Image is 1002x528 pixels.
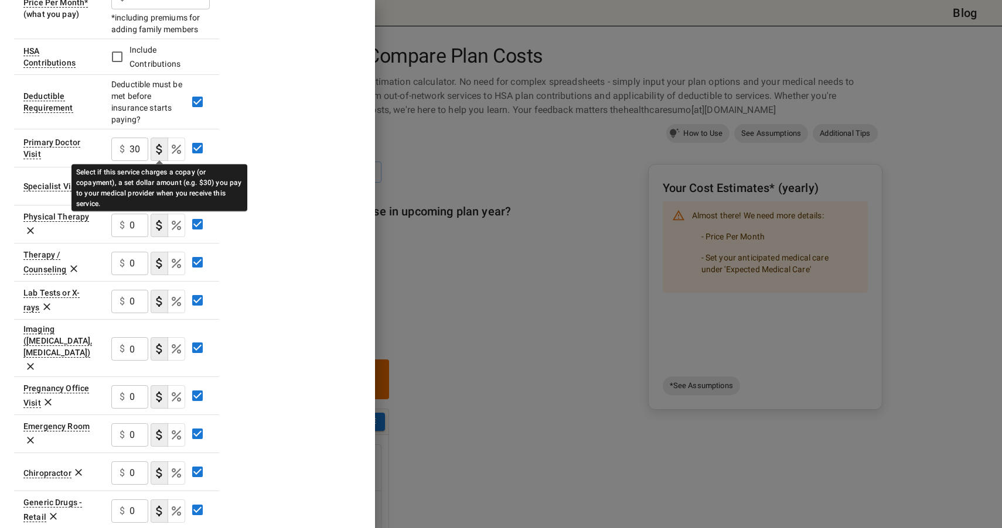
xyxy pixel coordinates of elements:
p: $ [120,342,125,356]
div: Deductible must be met before insurance starts paying? [111,78,185,125]
div: cost type [151,499,185,523]
svg: Select if this service charges a copay (or copayment), a set dollar amount (e.g. $30) you pay to ... [152,218,166,232]
div: Physical Therapy [23,212,89,222]
button: copayment [151,461,168,485]
button: coinsurance [168,290,185,313]
button: copayment [151,138,168,161]
div: cost type [151,290,185,313]
p: $ [120,428,125,442]
p: $ [120,256,125,270]
svg: Select if this service charges a copay (or copayment), a set dollar amount (e.g. $30) you pay to ... [152,342,166,356]
p: $ [120,142,125,156]
svg: Select if this service charges coinsurance, a percentage of the medical expense that you pay to y... [169,504,183,518]
button: coinsurance [168,138,185,161]
button: coinsurance [168,499,185,523]
svg: Select if this service charges coinsurance, a percentage of the medical expense that you pay to y... [169,294,183,308]
div: Lab Tests or X-rays [23,288,80,313]
button: coinsurance [168,214,185,237]
svg: Select if this service charges a copay (or copayment), a set dollar amount (e.g. $30) you pay to ... [152,428,166,442]
button: coinsurance [168,385,185,409]
div: cost type [151,461,185,485]
div: cost type [151,385,185,409]
svg: Select if this service charges a copay (or copayment), a set dollar amount (e.g. $30) you pay to ... [152,390,166,404]
p: $ [120,218,125,232]
svg: Select if this service charges a copay (or copayment), a set dollar amount (e.g. $30) you pay to ... [152,294,166,308]
svg: Select if this service charges a copay (or copayment), a set dollar amount (e.g. $30) you pay to ... [152,142,166,156]
div: Visit to your primary doctor for general care (also known as a Primary Care Provider, Primary Car... [23,138,80,159]
svg: Select if this service charges coinsurance, a percentage of the medical expense that you pay to y... [169,218,183,232]
svg: Select if this service charges coinsurance, a percentage of the medical expense that you pay to y... [169,466,183,480]
p: $ [120,466,125,480]
svg: Select if this service charges a copay (or copayment), a set dollar amount (e.g. $30) you pay to ... [152,504,166,518]
div: Chiropractor [23,468,71,478]
div: Prenatal care visits for routine pregnancy monitoring and checkups throughout pregnancy. [23,383,89,408]
button: copayment [151,252,168,275]
button: coinsurance [168,423,185,447]
button: coinsurance [168,337,185,361]
svg: Select if this service charges coinsurance, a percentage of the medical expense that you pay to y... [169,256,183,270]
svg: Select if this service charges coinsurance, a percentage of the medical expense that you pay to y... [169,428,183,442]
button: copayment [151,423,168,447]
div: cost type [151,337,185,361]
svg: Select if this service charges coinsurance, a percentage of the medical expense that you pay to y... [169,142,183,156]
div: Emergency Room [23,421,90,431]
button: copayment [151,499,168,523]
div: cost type [151,252,185,275]
svg: Select if this service charges a copay (or copayment), a set dollar amount (e.g. $30) you pay to ... [152,466,166,480]
svg: Select if this service charges a copay (or copayment), a set dollar amount (e.g. $30) you pay to ... [152,256,166,270]
p: $ [120,390,125,404]
svg: Select if this service charges coinsurance, a percentage of the medical expense that you pay to y... [169,342,183,356]
div: Imaging (MRI, PET, CT) [23,324,92,358]
div: Sometimes called 'Specialist' or 'Specialist Office Visit'. This is a visit to a doctor with a sp... [23,181,80,191]
div: Leave the checkbox empty if you don't what an HSA (Health Savings Account) is. If the insurance p... [23,46,76,68]
button: copayment [151,290,168,313]
button: copayment [151,337,168,361]
button: copayment [151,385,168,409]
div: A behavioral health therapy session. [23,250,67,275]
p: $ [120,504,125,518]
div: cost type [151,214,185,237]
p: $ [120,294,125,308]
button: coinsurance [168,252,185,275]
button: copayment [151,214,168,237]
div: 30 day supply of generic drugs picked up from store. Over 80% of drug purchases are for generic d... [23,498,82,522]
div: This option will be 'Yes' for most plans. If your plan details say something to the effect of 'de... [23,91,73,113]
svg: Select if this service charges coinsurance, a percentage of the medical expense that you pay to y... [169,390,183,404]
span: Include Contributions [129,45,180,68]
div: cost type [151,138,185,161]
button: coinsurance [168,461,185,485]
div: cost type [151,423,185,447]
div: Select if this service charges a copay (or copayment), a set dollar amount (e.g. $30) you pay to ... [71,164,247,211]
